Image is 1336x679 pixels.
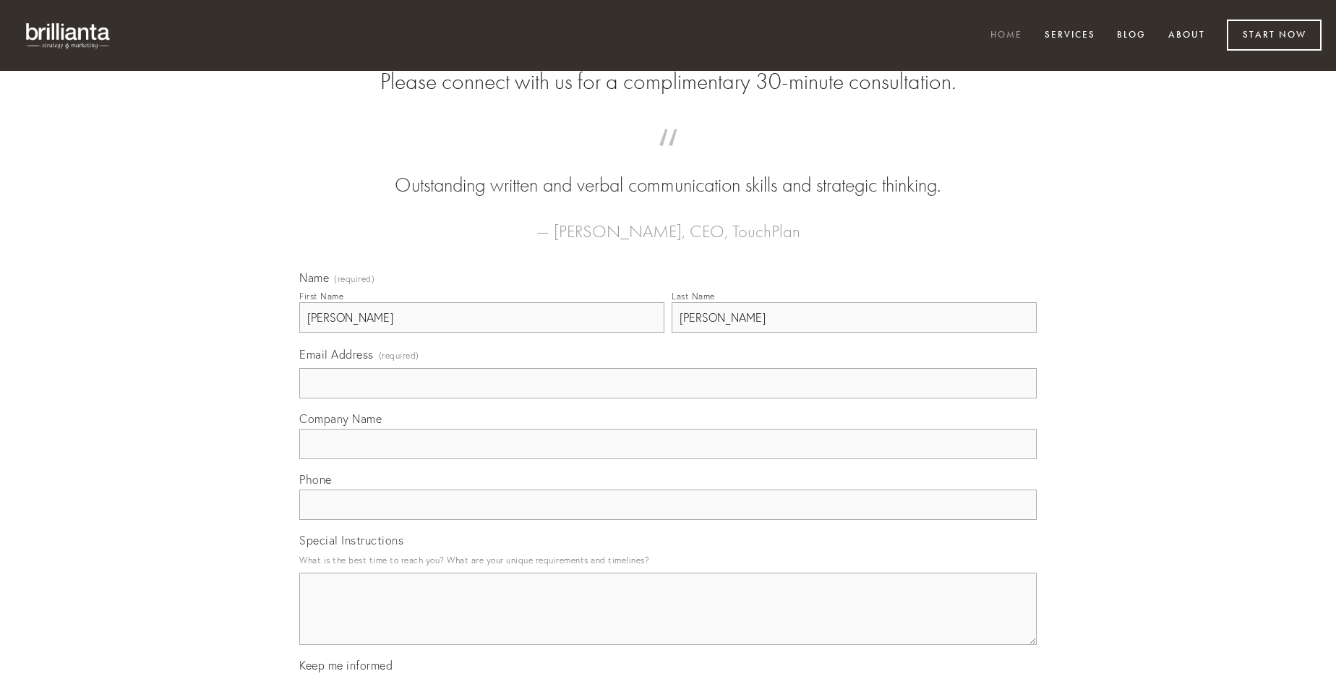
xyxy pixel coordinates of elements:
[322,143,1014,171] span: “
[379,346,419,365] span: (required)
[299,347,374,362] span: Email Address
[1108,24,1155,48] a: Blog
[299,291,343,302] div: First Name
[299,658,393,672] span: Keep me informed
[1227,20,1322,51] a: Start Now
[299,533,403,547] span: Special Instructions
[672,291,715,302] div: Last Name
[981,24,1032,48] a: Home
[322,200,1014,246] figcaption: — [PERSON_NAME], CEO, TouchPlan
[1035,24,1105,48] a: Services
[299,270,329,285] span: Name
[299,550,1037,570] p: What is the best time to reach you? What are your unique requirements and timelines?
[322,143,1014,200] blockquote: Outstanding written and verbal communication skills and strategic thinking.
[14,14,123,56] img: brillianta - research, strategy, marketing
[1159,24,1215,48] a: About
[334,275,374,283] span: (required)
[299,411,382,426] span: Company Name
[299,68,1037,95] h2: Please connect with us for a complimentary 30-minute consultation.
[299,472,332,487] span: Phone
